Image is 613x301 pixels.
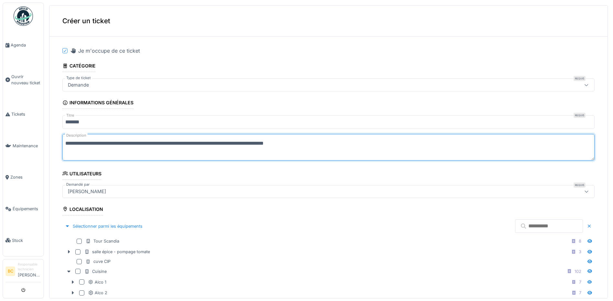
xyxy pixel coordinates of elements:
[11,111,41,117] span: Tickets
[575,268,581,275] div: 102
[70,47,140,55] div: Je m'occupe de ce ticket
[3,224,44,256] a: Stock
[62,169,101,180] div: Utilisateurs
[579,290,581,296] div: 7
[62,204,103,215] div: Localisation
[86,238,119,244] div: Tour Scandia
[574,76,586,81] div: Requis
[11,74,41,86] span: Ouvrir nouveau ticket
[88,279,106,285] div: Alco 1
[574,182,586,188] div: Requis
[84,249,150,255] div: salle épice - pompage tomate
[574,113,586,118] div: Requis
[12,237,41,244] span: Stock
[62,222,145,231] div: Sélectionner parmi les équipements
[65,81,91,88] div: Demande
[3,29,44,61] a: Agenda
[10,174,41,180] span: Zones
[86,258,111,265] div: cuve CIP
[65,182,91,187] label: Demandé par
[3,61,44,99] a: Ouvrir nouveau ticket
[65,75,92,81] label: Type de ticket
[3,130,44,162] a: Maintenance
[3,161,44,193] a: Zones
[14,6,33,26] img: Badge_color-CXgf-gQk.svg
[18,262,41,272] div: Responsable technicien
[88,290,107,296] div: Alco 2
[18,262,41,281] li: [PERSON_NAME]
[13,206,41,212] span: Équipements
[5,262,41,282] a: BC Responsable technicien[PERSON_NAME]
[11,42,41,48] span: Agenda
[579,279,581,285] div: 7
[62,61,96,72] div: Catégorie
[3,99,44,130] a: Tickets
[65,113,76,118] label: Titre
[13,143,41,149] span: Maintenance
[5,266,15,276] li: BC
[3,193,44,225] a: Équipements
[579,238,581,244] div: 8
[62,98,133,109] div: Informations générales
[579,249,581,255] div: 3
[65,131,88,140] label: Description
[49,5,608,36] div: Créer un ticket
[84,268,107,275] div: Cuisine
[65,188,109,195] div: [PERSON_NAME]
